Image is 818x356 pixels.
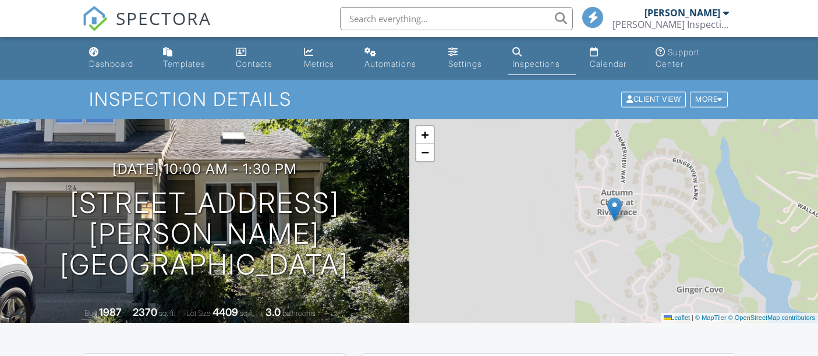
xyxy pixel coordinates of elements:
a: Zoom out [416,144,434,161]
span: + [421,127,429,142]
a: Settings [444,42,498,75]
span: sq.ft. [240,309,254,318]
div: Support Center [656,47,700,69]
a: Dashboard [84,42,150,75]
div: Client View [621,92,686,108]
a: Templates [158,42,222,75]
a: © OpenStreetMap contributors [728,314,815,321]
div: Melton Inspection Services [612,19,729,30]
h3: [DATE] 10:00 am - 1:30 pm [112,161,297,177]
div: More [690,92,728,108]
div: 1987 [99,306,122,318]
div: Inspections [512,59,560,69]
div: 4409 [213,306,238,318]
img: The Best Home Inspection Software - Spectora [82,6,108,31]
div: 3.0 [265,306,281,318]
span: sq. ft. [159,309,175,318]
a: Client View [620,94,689,103]
div: 2370 [133,306,157,318]
div: Settings [448,59,482,69]
span: bathrooms [282,309,316,318]
a: Metrics [299,42,350,75]
a: Calendar [585,42,642,75]
a: © MapTiler [695,314,727,321]
div: Dashboard [89,59,133,69]
a: Leaflet [664,314,690,321]
div: Calendar [590,59,626,69]
a: SPECTORA [82,16,211,40]
span: Lot Size [186,309,211,318]
div: Contacts [236,59,272,69]
h1: [STREET_ADDRESS][PERSON_NAME] [GEOGRAPHIC_DATA] [19,188,391,280]
a: Zoom in [416,126,434,144]
div: Metrics [304,59,334,69]
a: Support Center [651,42,734,75]
img: Marker [607,197,622,221]
span: Built [84,309,97,318]
input: Search everything... [340,7,573,30]
h1: Inspection Details [89,89,728,109]
div: Templates [163,59,206,69]
div: Automations [364,59,416,69]
span: | [692,314,693,321]
a: Contacts [231,42,290,75]
a: Automations (Basic) [360,42,434,75]
a: Inspections [508,42,576,75]
span: − [421,145,429,159]
span: SPECTORA [116,6,211,30]
div: [PERSON_NAME] [645,7,720,19]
